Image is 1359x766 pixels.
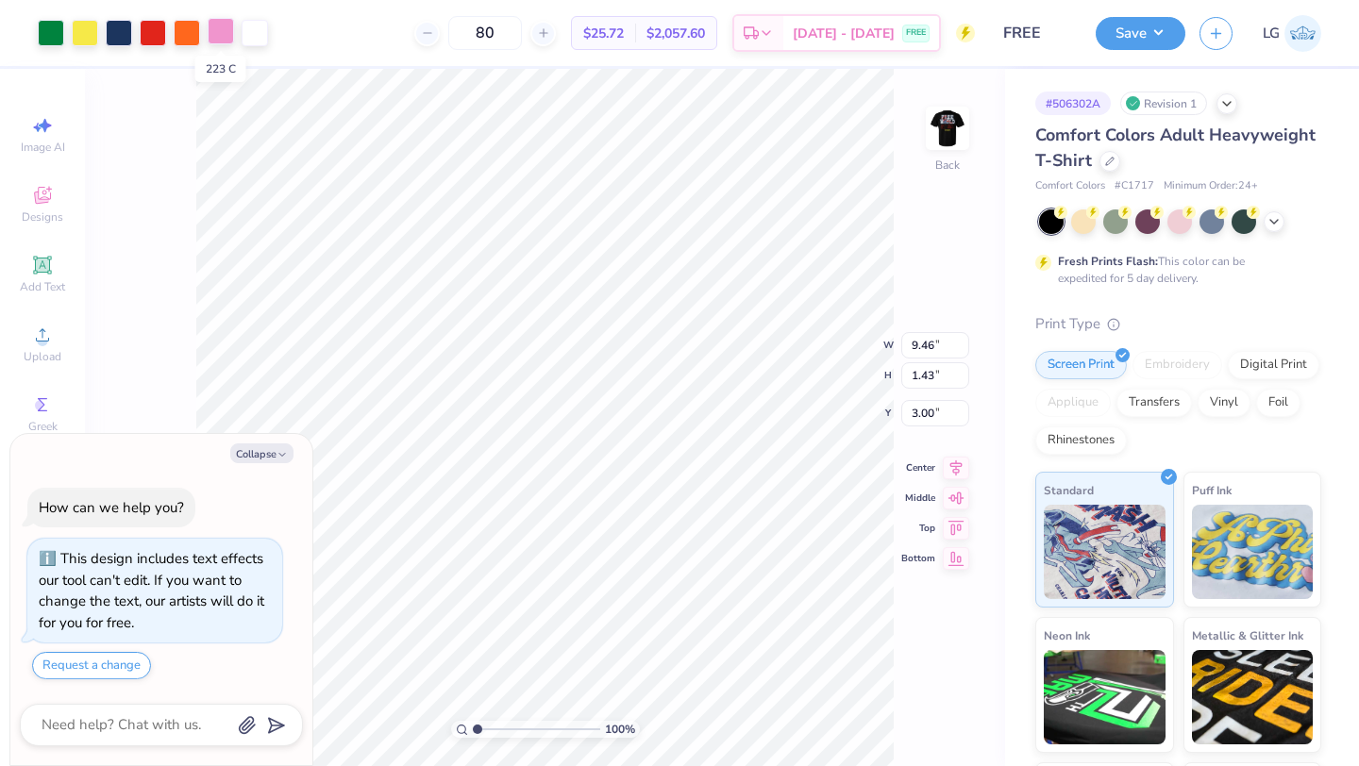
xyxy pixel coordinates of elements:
div: How can we help you? [39,498,184,517]
span: Metallic & Glitter Ink [1192,625,1303,645]
div: Applique [1035,389,1111,417]
span: Bottom [901,552,935,565]
div: Print Type [1035,313,1321,335]
div: Vinyl [1198,389,1250,417]
div: Transfers [1116,389,1192,417]
span: $2,057.60 [646,24,705,43]
div: This color can be expedited for 5 day delivery. [1058,253,1290,287]
img: Metallic & Glitter Ink [1192,650,1314,744]
span: # C1717 [1115,178,1154,194]
span: Center [901,461,935,475]
span: Standard [1044,480,1094,500]
div: This design includes text effects our tool can't edit. If you want to change the text, our artist... [39,549,264,632]
span: Greek [28,419,58,434]
div: # 506302A [1035,92,1111,115]
img: Back [929,109,966,147]
div: Screen Print [1035,351,1127,379]
span: Middle [901,491,935,505]
button: Save [1096,17,1185,50]
strong: Fresh Prints Flash: [1058,254,1158,269]
span: Designs [22,209,63,225]
span: Comfort Colors Adult Heavyweight T-Shirt [1035,124,1316,172]
span: Minimum Order: 24 + [1164,178,1258,194]
span: [DATE] - [DATE] [793,24,895,43]
a: LG [1263,15,1321,52]
img: Puff Ink [1192,505,1314,599]
span: FREE [906,26,926,40]
span: Comfort Colors [1035,178,1105,194]
span: Add Text [20,279,65,294]
button: Collapse [230,443,294,463]
span: Top [901,522,935,535]
div: Digital Print [1228,351,1319,379]
div: Revision 1 [1120,92,1207,115]
span: Image AI [21,140,65,155]
button: Request a change [32,652,151,679]
img: Lijo George [1284,15,1321,52]
div: Embroidery [1132,351,1222,379]
div: Back [935,157,960,174]
div: Rhinestones [1035,426,1127,455]
input: Untitled Design [989,14,1082,52]
div: Foil [1256,389,1300,417]
input: – – [448,16,522,50]
span: $25.72 [583,24,624,43]
span: Upload [24,349,61,364]
img: Standard [1044,505,1166,599]
span: Puff Ink [1192,480,1232,500]
div: 223 C [195,56,246,82]
span: LG [1263,23,1280,44]
img: Neon Ink [1044,650,1166,744]
span: Neon Ink [1044,625,1090,645]
span: 100 % [605,721,635,738]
